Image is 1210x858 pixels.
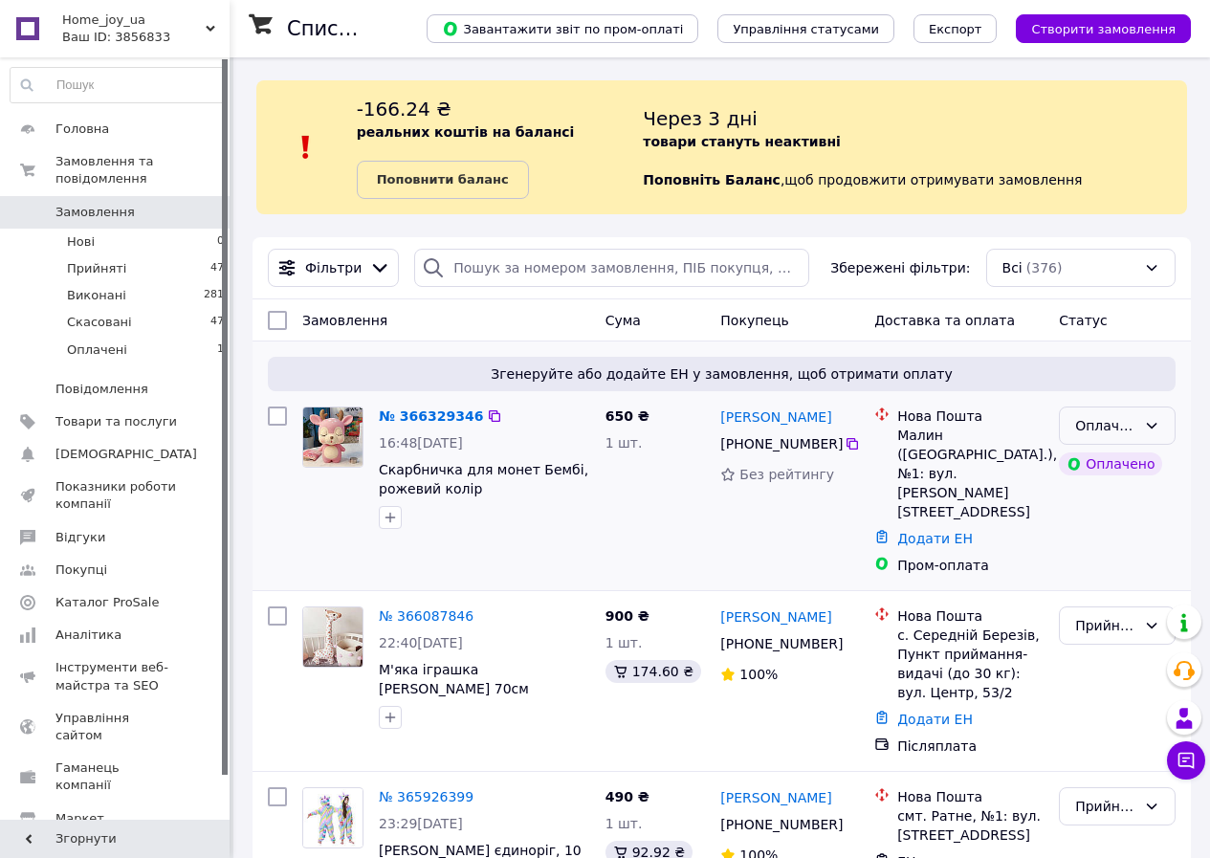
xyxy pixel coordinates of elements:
[605,435,643,451] span: 1 шт.
[605,608,649,624] span: 900 ₴
[1059,452,1162,475] div: Оплачено
[55,659,177,693] span: Інструменти веб-майстра та SEO
[897,787,1044,806] div: Нова Пошта
[55,627,121,644] span: Аналітика
[897,606,1044,626] div: Нова Пошта
[427,14,698,43] button: Завантажити звіт по пром-оплаті
[217,341,224,359] span: 1
[55,413,177,430] span: Товари та послуги
[1059,313,1108,328] span: Статус
[643,134,841,149] b: товари стануть неактивні
[275,364,1168,384] span: Згенеруйте або додайте ЕН у замовлення, щоб отримати оплату
[292,133,320,162] img: :exclamation:
[897,712,973,727] a: Додати ЕН
[67,314,132,331] span: Скасовані
[357,161,529,199] a: Поповнити баланс
[716,430,844,457] div: [PHONE_NUMBER]
[379,789,473,804] a: № 365926399
[55,153,230,187] span: Замовлення та повідомлення
[897,556,1044,575] div: Пром-оплата
[720,407,831,427] a: [PERSON_NAME]
[379,662,529,696] a: М'яка іграшка [PERSON_NAME] 70см
[643,107,758,130] span: Через 3 дні
[1167,741,1205,780] button: Чат з покупцем
[1075,615,1136,636] div: Прийнято
[929,22,982,36] span: Експорт
[303,407,363,467] img: Фото товару
[913,14,998,43] button: Експорт
[379,462,588,496] a: Скарбничка для монет Бембі, рожевий колір
[67,260,126,277] span: Прийняті
[720,788,831,807] a: [PERSON_NAME]
[720,607,831,627] a: [PERSON_NAME]
[303,607,363,667] img: Фото товару
[605,816,643,831] span: 1 шт.
[357,98,451,121] span: -166.24 ₴
[67,233,95,251] span: Нові
[67,341,127,359] span: Оплачені
[379,408,483,424] a: № 366329346
[442,20,683,37] span: Завантажити звіт по пром-оплаті
[377,172,509,187] b: Поповнити баланс
[1075,796,1136,817] div: Прийнято
[897,426,1044,521] div: Малин ([GEOGRAPHIC_DATA].), №1: вул. [PERSON_NAME][STREET_ADDRESS]
[55,710,177,744] span: Управління сайтом
[62,29,230,46] div: Ваш ID: 3856833
[302,787,363,848] a: Фото товару
[379,816,463,831] span: 23:29[DATE]
[55,529,105,546] span: Відгуки
[997,20,1191,35] a: Створити замовлення
[720,313,788,328] span: Покупець
[217,233,224,251] span: 0
[302,313,387,328] span: Замовлення
[55,594,159,611] span: Каталог ProSale
[897,407,1044,426] div: Нова Пошта
[55,478,177,513] span: Показники роботи компанії
[210,314,224,331] span: 47
[605,660,701,683] div: 174.60 ₴
[1075,415,1136,436] div: Оплачено
[1026,260,1063,275] span: (376)
[605,789,649,804] span: 490 ₴
[62,11,206,29] span: Home_joy_ua
[733,22,879,36] span: Управління статусами
[739,467,834,482] span: Без рейтингу
[67,287,126,304] span: Виконані
[897,806,1044,845] div: смт. Ратне, №1: вул. [STREET_ADDRESS]
[716,811,844,838] div: [PHONE_NUMBER]
[357,124,575,140] b: реальних коштів на балансі
[414,249,809,287] input: Пошук за номером замовлення, ПІБ покупця, номером телефону, Email, номером накладної
[605,313,641,328] span: Cума
[55,121,109,138] span: Головна
[55,204,135,221] span: Замовлення
[739,667,778,682] span: 100%
[55,561,107,579] span: Покупці
[874,313,1015,328] span: Доставка та оплата
[55,446,197,463] span: [DEMOGRAPHIC_DATA]
[55,759,177,794] span: Гаманець компанії
[302,606,363,668] a: Фото товару
[897,531,973,546] a: Додати ЕН
[830,258,970,277] span: Збережені фільтри:
[305,258,362,277] span: Фільтри
[379,635,463,650] span: 22:40[DATE]
[643,96,1187,199] div: , щоб продовжити отримувати замовлення
[11,68,225,102] input: Пошук
[55,381,148,398] span: Повідомлення
[897,626,1044,702] div: с. Середній Березів, Пункт приймання-видачі (до 30 кг): вул. Центр, 53/2
[1016,14,1191,43] button: Створити замовлення
[204,287,224,304] span: 281
[1002,258,1023,277] span: Всі
[210,260,224,277] span: 47
[302,407,363,468] a: Фото товару
[643,172,781,187] b: Поповніть Баланс
[303,789,363,847] img: Фото товару
[717,14,894,43] button: Управління статусами
[716,630,844,657] div: [PHONE_NUMBER]
[897,737,1044,756] div: Післяплата
[1031,22,1176,36] span: Створити замовлення
[379,435,463,451] span: 16:48[DATE]
[605,635,643,650] span: 1 шт.
[605,408,649,424] span: 650 ₴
